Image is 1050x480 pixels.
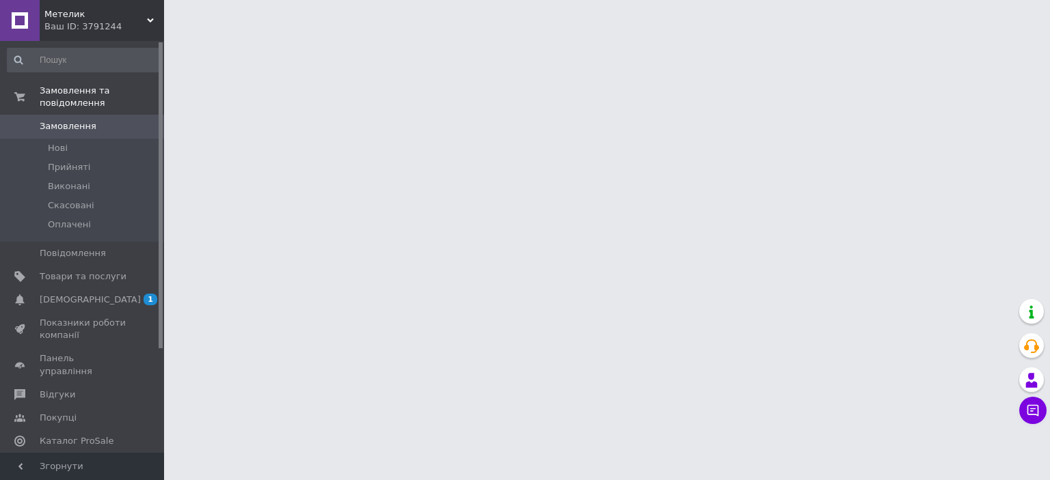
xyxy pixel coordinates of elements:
span: Скасовані [48,199,94,212]
span: Покупці [40,412,77,424]
button: Чат з покупцем [1019,397,1047,424]
span: Показники роботи компанії [40,317,126,341]
span: 1 [144,294,157,305]
span: [DEMOGRAPHIC_DATA] [40,294,141,306]
span: Товари та послуги [40,270,126,283]
span: Нові [48,142,68,154]
div: Ваш ID: 3791244 [44,20,164,33]
input: Пошук [7,48,161,72]
span: Метелик [44,8,147,20]
span: Оплачені [48,218,91,231]
span: Замовлення [40,120,96,132]
span: Замовлення та повідомлення [40,85,164,109]
span: Прийняті [48,161,90,173]
span: Відгуки [40,389,75,401]
span: Виконані [48,180,90,193]
span: Панель управління [40,352,126,377]
span: Повідомлення [40,247,106,259]
span: Каталог ProSale [40,435,113,447]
